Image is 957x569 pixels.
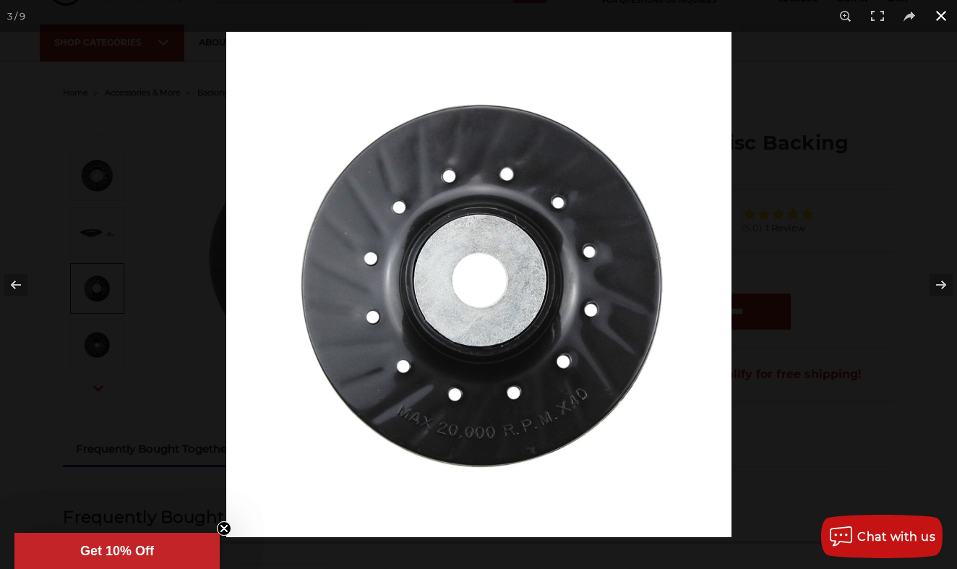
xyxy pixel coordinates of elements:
button: Chat with us [821,515,943,558]
img: 4-1_2-inch-backing-pad-resin-fiber-empire-mount__24203.1701194026.jpg [226,32,731,537]
div: Get 10% OffClose teaser [14,533,220,569]
span: Chat with us [857,530,935,544]
button: Next (arrow right) [906,249,957,321]
button: Close teaser [217,521,231,536]
span: Get 10% Off [80,544,154,558]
